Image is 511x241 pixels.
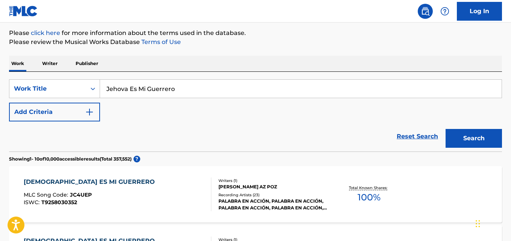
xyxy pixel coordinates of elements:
button: Add Criteria [9,103,100,121]
span: ? [133,156,140,162]
img: 9d2ae6d4665cec9f34b9.svg [85,108,94,117]
div: PALABRA EN ACCIÓN, PALABRA EN ACCIÓN, PALABRA EN ACCIÓN, PALABRA EN ACCIÓN, PALABRA EN ACCIÓN [218,198,328,211]
span: T9258030352 [41,199,77,206]
form: Search Form [9,79,502,152]
span: ISWC : [24,199,41,206]
div: Drag [476,212,480,235]
div: Help [437,4,452,19]
div: Recording Artists ( 23 ) [218,192,328,198]
a: Reset Search [393,128,442,145]
span: 100 % [358,191,381,204]
a: [DEMOGRAPHIC_DATA] ES MI GUERREROMLC Song Code:JC4UEPISWC:T9258030352Writers (1)[PERSON_NAME] AZ ... [9,166,502,223]
p: Showing 1 - 10 of 10,000 accessible results (Total 357,552 ) [9,156,132,162]
p: Total Known Shares: [349,185,389,191]
p: Publisher [73,56,100,71]
p: Please for more information about the terms used in the database. [9,29,502,38]
button: Search [446,129,502,148]
p: Work [9,56,26,71]
img: search [421,7,430,16]
img: MLC Logo [9,6,38,17]
div: [PERSON_NAME] AZ POZ [218,183,328,190]
p: Please review the Musical Works Database [9,38,502,47]
a: Log In [457,2,502,21]
div: Work Title [14,84,82,93]
div: [DEMOGRAPHIC_DATA] ES MI GUERRERO [24,177,159,186]
span: JC4UEP [70,191,92,198]
a: click here [31,29,60,36]
div: Writers ( 1 ) [218,178,328,183]
span: MLC Song Code : [24,191,70,198]
a: Public Search [418,4,433,19]
a: Terms of Use [140,38,181,45]
img: help [440,7,449,16]
p: Writer [40,56,60,71]
iframe: Chat Widget [473,205,511,241]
